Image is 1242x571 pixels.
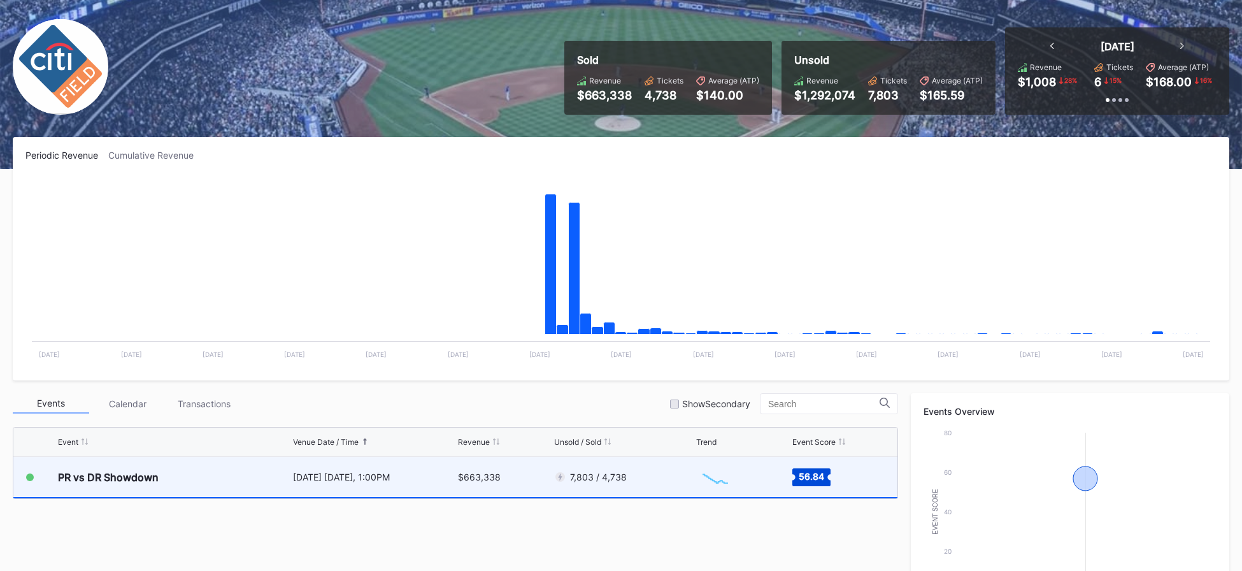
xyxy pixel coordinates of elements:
img: Citi_Field_Baseball_Primary.png [13,19,108,115]
input: Search [768,399,880,409]
div: [DATE] [1101,40,1134,53]
text: 56.84 [799,470,824,481]
text: [DATE] [856,351,877,358]
div: PR vs DR Showdown [58,471,159,484]
div: $1,292,074 [794,89,855,102]
text: Event Score [932,489,939,535]
text: [DATE] [529,351,550,358]
div: Venue Date / Time [293,437,359,447]
div: Transactions [166,394,242,414]
text: 40 [944,508,952,516]
text: [DATE] [203,351,224,358]
div: Tickets [1106,62,1133,72]
div: Unsold [794,54,983,66]
text: [DATE] [284,351,305,358]
div: Average (ATP) [1158,62,1209,72]
div: 4,738 [645,89,683,102]
div: Calendar [89,394,166,414]
div: $1,008 [1018,75,1056,89]
div: 7,803 / 4,738 [570,472,627,482]
div: 6 [1094,75,1101,89]
text: [DATE] [39,351,60,358]
div: Cumulative Revenue [108,150,204,161]
div: Show Secondary [682,398,750,409]
div: Revenue [589,76,621,85]
text: 20 [944,547,952,555]
svg: Chart title [25,177,1217,368]
div: 15 % [1108,75,1123,85]
div: Revenue [806,76,838,85]
div: 7,803 [868,89,907,102]
text: [DATE] [1101,351,1122,358]
div: Event Score [792,437,836,447]
div: Average (ATP) [932,76,983,85]
div: 16 % [1199,75,1213,85]
div: Tickets [880,76,907,85]
div: Periodic Revenue [25,150,108,161]
div: Revenue [1030,62,1062,72]
div: $168.00 [1146,75,1192,89]
div: Unsold / Sold [554,437,601,447]
text: [DATE] [611,351,632,358]
div: Event [58,437,78,447]
div: Events Overview [924,406,1217,417]
div: Tickets [657,76,683,85]
text: [DATE] [448,351,469,358]
text: [DATE] [121,351,142,358]
svg: Chart title [696,461,734,493]
div: $140.00 [696,89,759,102]
text: [DATE] [938,351,959,358]
text: [DATE] [693,351,714,358]
text: [DATE] [1183,351,1204,358]
div: Revenue [458,437,490,447]
div: $165.59 [920,89,983,102]
div: 28 % [1063,75,1078,85]
text: 80 [944,429,952,437]
div: $663,338 [577,89,632,102]
div: [DATE] [DATE], 1:00PM [293,472,455,482]
div: Events [13,394,89,414]
div: Sold [577,54,759,66]
text: 60 [944,468,952,476]
text: [DATE] [774,351,796,358]
div: Average (ATP) [708,76,759,85]
text: [DATE] [1020,351,1041,358]
div: Trend [696,437,717,447]
div: $663,338 [458,472,501,482]
text: [DATE] [366,351,387,358]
